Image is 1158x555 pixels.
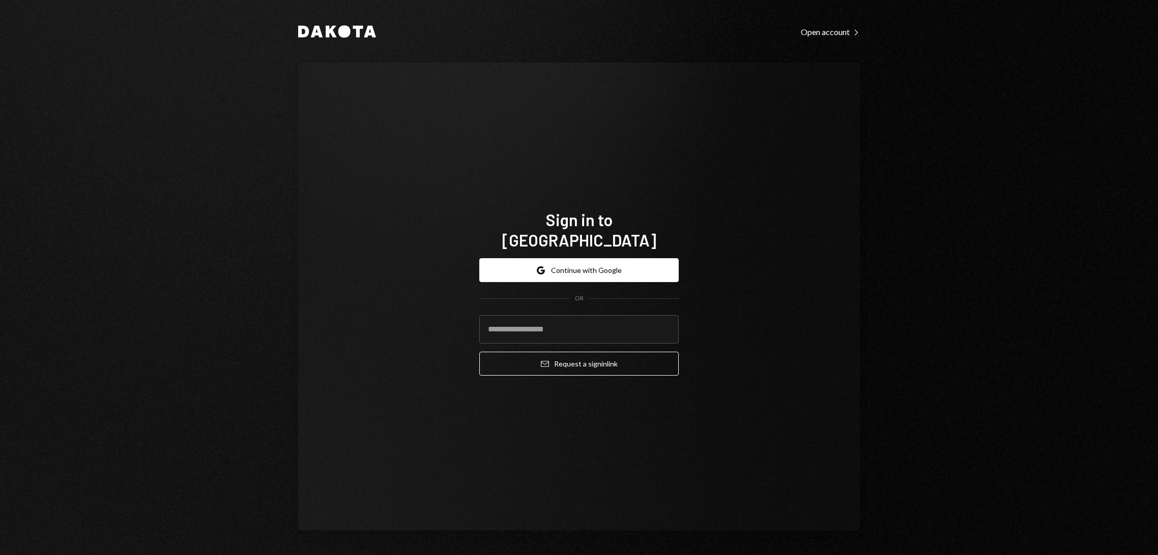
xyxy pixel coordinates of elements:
div: OR [575,294,584,303]
button: Continue with Google [479,258,679,282]
div: Open account [801,27,860,37]
h1: Sign in to [GEOGRAPHIC_DATA] [479,209,679,250]
button: Request a signinlink [479,352,679,376]
a: Open account [801,26,860,37]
